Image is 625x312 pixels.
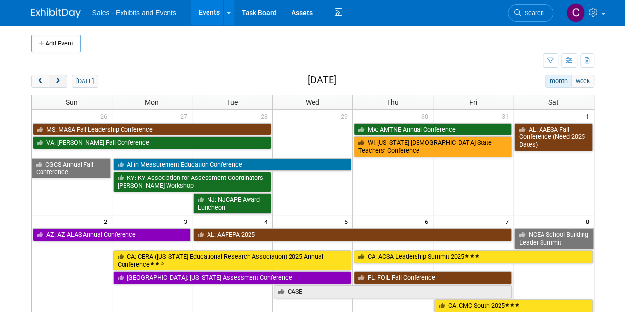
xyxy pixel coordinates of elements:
[424,215,433,227] span: 6
[545,75,572,88] button: month
[193,228,512,241] a: AL: AAFEPA 2025
[340,110,352,122] span: 29
[49,75,67,88] button: next
[354,123,512,136] a: MA: AMTNE Annual Conference
[66,98,78,106] span: Sun
[113,250,352,270] a: CA: CERA ([US_STATE] Educational Research Association) 2025 Annual Conference
[72,75,98,88] button: [DATE]
[260,110,272,122] span: 28
[179,110,192,122] span: 27
[387,98,399,106] span: Thu
[113,271,352,284] a: [GEOGRAPHIC_DATA]: [US_STATE] Assessment Conference
[354,136,512,157] a: WI: [US_STATE] [DEMOGRAPHIC_DATA] State Teachers’ Conference
[566,3,585,22] img: Christine Lurz
[434,299,593,312] a: CA: CMC South 2025
[193,193,271,214] a: NJ: NJCAPE Award Luncheon
[183,215,192,227] span: 3
[92,9,176,17] span: Sales - Exhibits and Events
[306,98,319,106] span: Wed
[33,123,271,136] a: MS: MASA Fall Leadership Conference
[32,158,111,178] a: CGCS Annual Fall Conference
[113,172,271,192] a: KY: KY Association for Assessment Coordinators [PERSON_NAME] Workshop
[354,271,512,284] a: FL: FOIL Fall Conference
[585,215,594,227] span: 8
[548,98,559,106] span: Sat
[274,285,512,298] a: CASE
[31,75,49,88] button: prev
[514,228,593,249] a: NCEA School Building Leader Summit
[145,98,159,106] span: Mon
[113,158,352,171] a: AI in Measurement Education Conference
[103,215,112,227] span: 2
[33,136,271,149] a: VA: [PERSON_NAME] Fall Conference
[571,75,594,88] button: week
[500,110,513,122] span: 31
[307,75,336,86] h2: [DATE]
[469,98,477,106] span: Fri
[99,110,112,122] span: 26
[263,215,272,227] span: 4
[31,8,81,18] img: ExhibitDay
[514,123,592,151] a: AL: AAESA Fall Conference (Need 2025 Dates)
[585,110,594,122] span: 1
[343,215,352,227] span: 5
[31,35,81,52] button: Add Event
[504,215,513,227] span: 7
[33,228,191,241] a: AZ: AZ ALAS Annual Conference
[420,110,433,122] span: 30
[227,98,238,106] span: Tue
[508,4,553,22] a: Search
[354,250,592,263] a: CA: ACSA Leadership Summit 2025
[521,9,544,17] span: Search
